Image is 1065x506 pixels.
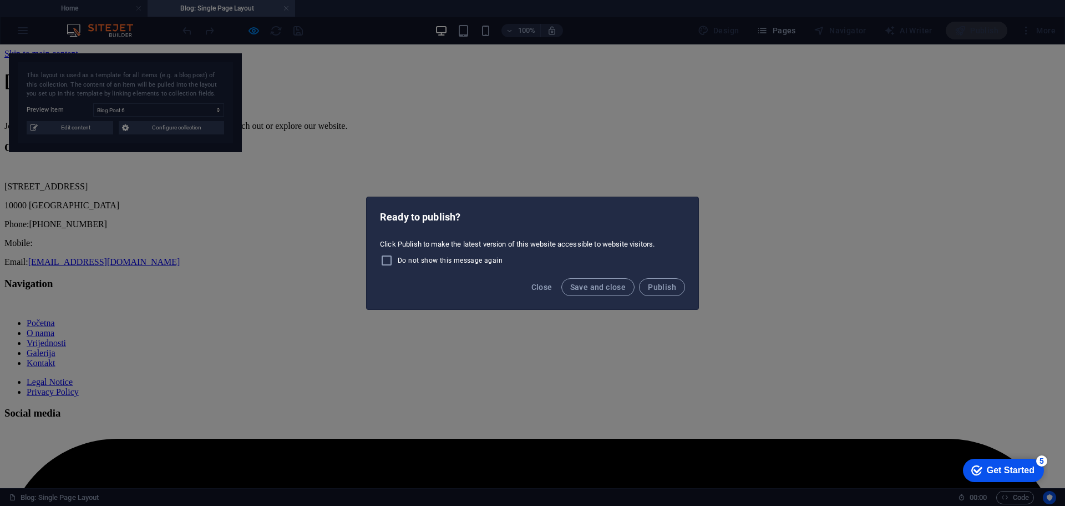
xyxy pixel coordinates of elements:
span: [STREET_ADDRESS] [4,137,88,147]
a: Skip to main content [4,4,78,14]
div: 5 [82,2,93,13]
div: Click Publish to make the latest version of this website accessible to website visitors. [367,235,698,272]
span: Save and close [570,283,626,292]
div: Get Started [33,12,80,22]
span: [GEOGRAPHIC_DATA] [29,156,119,166]
span: [PHONE_NUMBER] [29,175,106,184]
button: Close [527,278,557,296]
span: Close [531,283,552,292]
span: 10000 [4,156,27,166]
button: Publish [639,278,685,296]
h2: Ready to publish? [380,211,685,224]
div: Get Started 5 items remaining, 0% complete [9,6,90,29]
a: [EMAIL_ADDRESS][DOMAIN_NAME] [28,213,180,222]
button: Save and close [561,278,635,296]
span: Do not show this message again [398,256,503,265]
span: Publish [648,283,676,292]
